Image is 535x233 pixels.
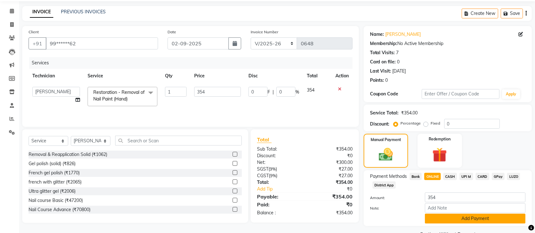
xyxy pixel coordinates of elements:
label: Manual Payment [371,137,401,143]
span: CASH [443,173,457,180]
input: Add Note [425,203,525,213]
div: 0 [386,77,388,84]
div: Total Visits: [370,49,395,56]
div: Balance : [252,210,305,216]
div: french with glitter (₹2065) [29,179,82,185]
a: PREVIOUS INVOICES [61,9,106,15]
div: Ultra glitter gel (₹2006) [29,188,76,195]
div: ₹300.00 [305,159,357,166]
div: Discount: [252,152,305,159]
div: Card on file: [370,59,396,65]
span: GPay [492,173,505,180]
div: Removal & Reapplication Solid (₹1062) [29,151,107,158]
input: Search by Name/Mobile/Email/Code [46,37,158,49]
div: Nail course Basic (₹47200) [29,197,83,204]
span: Bank [410,173,422,180]
span: UPI M [459,173,473,180]
div: Services [29,57,357,69]
div: Nail Course Advance (₹70800) [29,206,90,213]
span: SGST [257,166,268,172]
div: ₹0 [305,152,357,159]
button: Add Payment [425,214,525,223]
button: Apply [502,89,520,99]
div: Name: [370,31,384,38]
span: CGST [257,173,269,178]
input: Amount [425,192,525,202]
label: Percentage [401,120,421,126]
div: [DATE] [393,68,406,74]
div: ₹354.00 [305,146,357,152]
th: Price [190,69,245,83]
span: 354 [307,87,314,93]
span: | [273,89,274,95]
a: [PERSON_NAME] [386,31,421,38]
div: Sub Total: [252,146,305,152]
span: F [267,89,270,95]
span: Total [257,136,272,143]
label: Amount: [365,195,420,201]
label: Note: [365,205,420,211]
div: Discount: [370,121,390,127]
label: Invoice Number [251,29,278,35]
span: ONLINE [424,173,441,180]
div: Coupon Code [370,91,422,97]
th: Service [84,69,161,83]
img: _gift.svg [428,146,452,164]
div: Membership: [370,40,398,47]
div: ( ) [252,166,305,172]
div: No Active Membership [370,40,525,47]
div: Service Total: [370,110,399,116]
div: ₹27.00 [305,166,357,172]
div: Net: [252,159,305,166]
span: % [295,89,299,95]
div: Total: [252,179,305,186]
div: ₹0 [314,186,357,192]
button: Save [501,9,523,18]
th: Qty [161,69,190,83]
input: Enter Offer / Coupon Code [422,89,499,99]
span: CARD [476,173,489,180]
div: ₹354.00 [305,193,357,200]
a: INVOICE [30,6,53,18]
div: 0 [397,59,400,65]
th: Action [332,69,353,83]
span: Payment Methods [370,173,407,180]
div: ( ) [252,172,305,179]
span: 9% [270,166,276,172]
div: ₹354.00 [401,110,418,116]
div: Points: [370,77,384,84]
div: Paid: [252,201,305,208]
button: Create New [462,9,498,18]
label: Redemption [429,136,451,142]
span: Restoration - Removal of Nail Paint (Hand) [93,89,145,102]
a: x [128,96,130,102]
label: Fixed [431,120,440,126]
div: Last Visit: [370,68,391,74]
button: +91 [29,37,46,49]
th: Disc [245,69,303,83]
th: Total [303,69,332,83]
div: Payable: [252,193,305,200]
div: Gel polish (solid) (₹826) [29,160,76,167]
input: Search or Scan [115,136,242,146]
div: ₹0 [305,201,357,208]
div: French gel polish (₹1770) [29,170,80,176]
span: LUZO [507,173,520,180]
label: Client [29,29,39,35]
div: 7 [396,49,399,56]
div: ₹354.00 [305,179,357,186]
label: Date [168,29,176,35]
img: _cash.svg [374,146,397,163]
div: ₹354.00 [305,210,357,216]
span: 9% [270,173,276,178]
a: Add Tip [252,186,314,192]
div: ₹27.00 [305,172,357,179]
th: Technician [29,69,84,83]
span: District App [373,181,396,189]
